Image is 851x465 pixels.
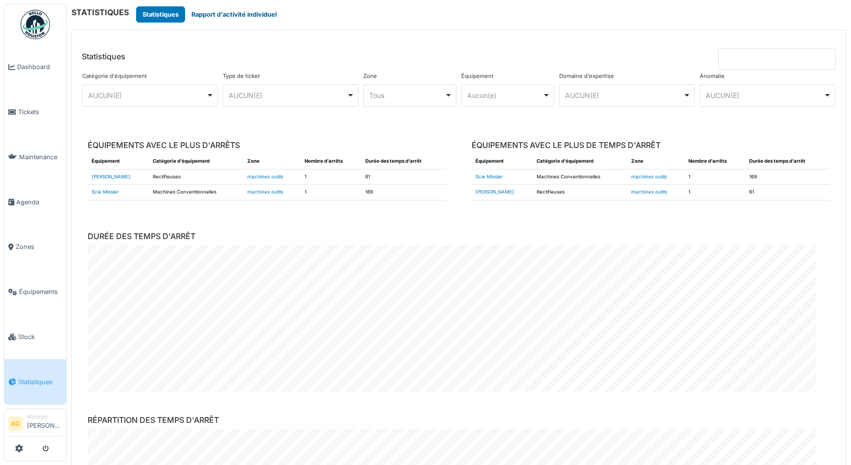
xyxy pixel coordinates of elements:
div: AUCUN(E) [566,90,683,100]
a: [PERSON_NAME] [92,174,130,179]
a: Maintenance [4,135,66,180]
a: Stock [4,315,66,360]
th: Durée des temps d'arrêt [745,154,830,169]
label: Anomalie [700,72,725,80]
h6: ÉQUIPEMENTS AVEC LE PLUS DE TEMPS D'ARRÊT [472,141,830,150]
h6: RÉPARTITION DES TEMPS D'ARRÊT [88,416,830,425]
span: Dashboard [17,62,62,72]
span: Maintenance [19,152,62,162]
a: [PERSON_NAME] [475,189,514,195]
a: Scie Missler [92,189,119,195]
span: Tickets [18,107,62,117]
th: Catégorie d'équipement [149,154,243,169]
a: Tickets [4,90,66,135]
label: Équipement [461,72,494,80]
button: Rapport d'activité individuel [185,6,283,23]
th: Zone [627,154,685,169]
span: Équipements [19,287,62,296]
h6: STATISTIQUES [71,8,129,17]
div: AUCUN(E) [229,90,347,100]
div: Tous [370,90,445,100]
div: AUCUN(E) [89,90,206,100]
th: Équipement [472,154,533,169]
th: Zone [243,154,301,169]
a: machines outils [631,174,667,179]
a: Zones [4,224,66,269]
th: Équipement [88,154,149,169]
th: Nombre d'arrêts [685,154,745,169]
label: Zone [363,72,377,80]
span: Stock [18,332,62,342]
a: Statistiques [4,359,66,404]
label: Catégorie d'équipement [82,72,147,80]
label: Domaine d'expertise [559,72,614,80]
a: machines outils [631,189,667,195]
td: Rectifieuses [149,169,243,185]
a: Dashboard [4,45,66,90]
li: AG [8,416,23,431]
img: Badge_color-CXgf-gQk.svg [21,10,50,39]
th: Nombre d'arrêts [301,154,361,169]
a: AG Manager[PERSON_NAME] [8,413,62,437]
div: Manager [27,413,62,420]
th: Durée des temps d'arrêt [361,154,446,169]
li: [PERSON_NAME] [27,413,62,434]
a: Scie Missler [475,174,503,179]
td: 1 [301,169,361,185]
span: Zones [16,242,62,251]
td: 1 [685,169,745,185]
a: Équipements [4,269,66,315]
label: Type de ticket [223,72,260,80]
a: machines outils [247,174,283,179]
h6: DURÉE DES TEMPS D'ARRÊT [88,232,830,241]
td: Machines Conventionnelles [533,169,627,185]
td: 1 [685,185,745,200]
td: 61 [361,169,446,185]
td: 61 [745,185,830,200]
button: Statistiques [136,6,185,23]
td: 169 [745,169,830,185]
a: Agenda [4,179,66,224]
h6: Statistiques [82,52,125,61]
a: machines outils [247,189,283,195]
div: Aucun(e) [468,90,543,100]
td: 169 [361,185,446,200]
span: Statistiques [18,377,62,387]
h6: ÉQUIPEMENTS AVEC LE PLUS D'ARRÊTS [88,141,446,150]
span: Agenda [16,197,62,207]
td: Machines Conventionnelles [149,185,243,200]
td: 1 [301,185,361,200]
div: AUCUN(E) [706,90,824,100]
th: Catégorie d'équipement [533,154,627,169]
td: Rectifieuses [533,185,627,200]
